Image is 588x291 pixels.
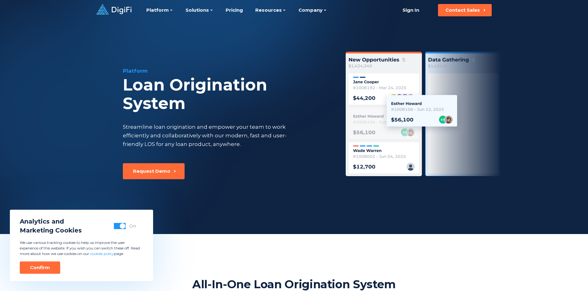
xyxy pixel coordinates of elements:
[395,4,427,16] a: Sign In
[445,7,480,13] div: Contact Sales
[90,251,114,256] a: cookies policy
[129,223,136,229] div: On
[133,168,170,174] div: Request Demo
[20,261,60,274] button: Confirm
[20,226,82,235] span: Marketing Cookies
[20,217,82,226] span: Analytics and
[123,76,330,113] div: Loan Origination System
[123,163,185,179] button: Request Demo
[30,265,50,271] div: Confirm
[123,123,298,148] div: Streamline loan origination and empower your team to work efficiently and collaboratively with ou...
[123,67,330,75] div: Platform
[20,240,143,257] p: We use various tracking cookies to help us improve the user experience of this website. If you wi...
[438,4,492,16] button: Contact Sales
